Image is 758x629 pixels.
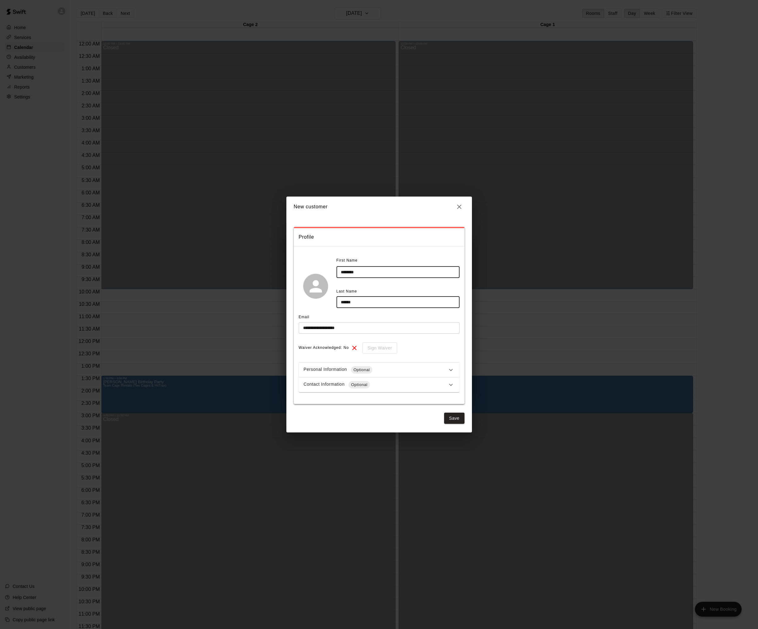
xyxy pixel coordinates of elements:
div: Personal InformationOptional [299,362,460,377]
span: Optional [349,382,370,388]
h6: New customer [294,203,328,211]
span: Email [299,315,310,319]
div: Contact InformationOptional [299,377,460,392]
span: Waiver Acknowledged: No [299,343,349,353]
span: Profile [299,233,460,241]
button: Save [444,413,465,424]
span: First Name [336,256,358,266]
div: To sign waivers in admin, this feature must be enabled in general settings [358,342,397,354]
div: Personal Information [304,366,447,374]
span: Last Name [336,289,357,293]
div: Contact Information [304,381,447,388]
span: Optional [351,367,372,373]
